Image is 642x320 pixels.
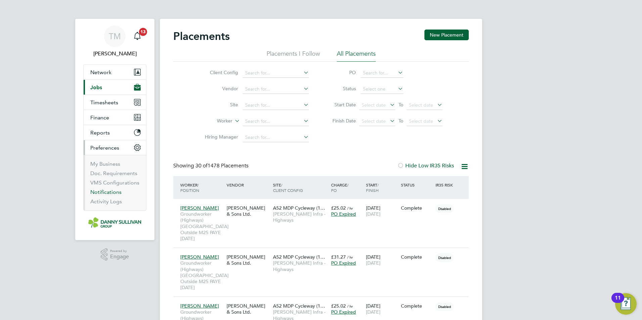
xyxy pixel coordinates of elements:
[179,201,469,207] a: [PERSON_NAME]Groundworker (Highways) [GEOGRAPHIC_DATA] Outside M25 PAYE [DATE][PERSON_NAME] & Son...
[88,217,141,228] img: dannysullivan-logo-retina.png
[326,69,356,75] label: PO
[199,102,238,108] label: Site
[271,179,329,196] div: Site
[424,30,469,40] button: New Placement
[397,116,405,125] span: To
[90,170,137,176] a: Doc. Requirements
[364,202,399,220] div: [DATE]
[180,211,223,242] span: Groundworker (Highways) [GEOGRAPHIC_DATA] Outside M25 PAYE [DATE]
[243,117,309,126] input: Search for...
[273,260,328,272] span: [PERSON_NAME] Infra - Highways
[179,179,225,196] div: Worker
[347,304,353,309] span: / hr
[267,50,320,62] li: Placements I Follow
[364,179,399,196] div: Start
[110,248,129,254] span: Powered by
[83,217,146,228] a: Go to home page
[84,125,146,140] button: Reports
[331,205,346,211] span: £25.02
[195,162,208,169] span: 30 of
[90,145,119,151] span: Preferences
[90,179,139,186] a: VMS Configurations
[401,303,432,309] div: Complete
[435,302,454,311] span: Disabled
[366,211,380,217] span: [DATE]
[401,205,432,211] div: Complete
[331,309,356,315] span: PO Expired
[409,102,433,108] span: Select date
[180,260,223,290] span: Groundworker (Highways) [GEOGRAPHIC_DATA] Outside M25 PAYE [DATE]
[326,86,356,92] label: Status
[109,32,121,41] span: TM
[615,293,637,315] button: Open Resource Center, 11 new notifications
[435,204,454,213] span: Disabled
[362,118,386,124] span: Select date
[329,179,364,196] div: Charge
[347,255,353,260] span: / hr
[199,134,238,140] label: Hiring Manager
[399,179,434,191] div: Status
[90,114,109,121] span: Finance
[195,162,248,169] span: 1478 Placements
[331,211,356,217] span: PO Expired
[101,248,129,261] a: Powered byEngage
[401,254,432,260] div: Complete
[243,85,309,94] input: Search for...
[90,69,111,75] span: Network
[273,254,325,260] span: A52 MDP Cycleway (1…
[84,155,146,210] div: Preferences
[243,101,309,110] input: Search for...
[397,100,405,109] span: To
[331,254,346,260] span: £31.27
[362,102,386,108] span: Select date
[615,298,621,307] div: 11
[180,303,219,309] span: [PERSON_NAME]
[273,303,325,309] span: A52 MDP Cycleway (1…
[337,50,376,62] li: All Placements
[273,211,328,223] span: [PERSON_NAME] Infra - Highways
[84,65,146,79] button: Network
[180,254,219,260] span: [PERSON_NAME]
[331,303,346,309] span: £25.02
[83,25,146,58] a: TM[PERSON_NAME]
[199,86,238,92] label: Vendor
[273,182,303,193] span: / Client Config
[180,182,199,193] span: / Position
[273,205,325,211] span: A52 MDP Cycleway (1…
[84,140,146,155] button: Preferences
[84,110,146,125] button: Finance
[179,250,469,256] a: [PERSON_NAME]Groundworker (Highways) [GEOGRAPHIC_DATA] Outside M25 PAYE [DATE][PERSON_NAME] & Son...
[397,162,454,169] label: Hide Low IR35 Risks
[173,162,250,169] div: Showing
[409,118,433,124] span: Select date
[90,129,110,136] span: Reports
[326,102,356,108] label: Start Date
[139,28,147,36] span: 13
[83,50,146,58] span: Tai Marjadsingh
[199,69,238,75] label: Client Config
[243,133,309,142] input: Search for...
[90,161,120,167] a: My Business
[84,95,146,110] button: Timesheets
[84,80,146,95] button: Jobs
[326,118,356,124] label: Finish Date
[131,25,144,47] a: 13
[366,260,380,266] span: [DATE]
[90,84,102,91] span: Jobs
[173,30,230,43] h2: Placements
[110,254,129,260] span: Engage
[243,68,309,78] input: Search for...
[331,182,349,193] span: / PO
[225,251,271,269] div: [PERSON_NAME] & Sons Ltd.
[435,253,454,262] span: Disabled
[331,260,356,266] span: PO Expired
[179,299,469,305] a: [PERSON_NAME]Groundworker (Highways) [GEOGRAPHIC_DATA] Outside M25 PAYE [DATE][PERSON_NAME] & Son...
[364,300,399,318] div: [DATE]
[180,205,219,211] span: [PERSON_NAME]
[90,99,118,106] span: Timesheets
[361,85,403,94] input: Select one
[366,182,379,193] span: / Finish
[225,179,271,191] div: Vendor
[361,68,403,78] input: Search for...
[225,202,271,220] div: [PERSON_NAME] & Sons Ltd.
